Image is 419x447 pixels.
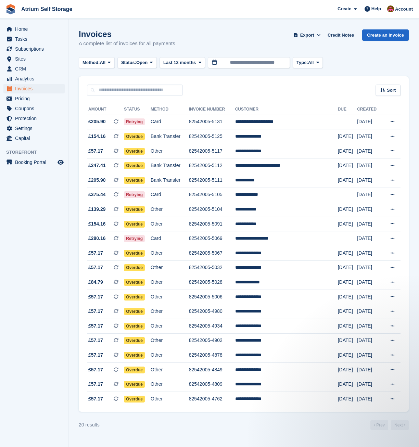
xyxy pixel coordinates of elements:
[357,348,382,363] td: [DATE]
[3,44,65,54] a: menu
[124,206,145,213] span: Overdue
[124,177,145,184] span: Overdue
[371,5,381,12] span: Help
[391,420,409,430] a: Next
[88,352,103,359] span: £57.17
[357,319,382,334] td: [DATE]
[189,104,235,115] th: Invoice Number
[151,392,189,406] td: Other
[3,74,65,84] a: menu
[88,133,106,140] span: £154.16
[88,148,103,155] span: £57.17
[117,57,157,68] button: Status: Open
[357,290,382,304] td: [DATE]
[151,275,189,290] td: Other
[15,34,56,44] span: Tasks
[338,348,357,363] td: [DATE]
[100,59,106,66] span: All
[189,348,235,363] td: 82542005-4878
[3,157,65,167] a: menu
[189,333,235,348] td: 82542005-4902
[189,158,235,173] td: 82542005-5112
[189,115,235,129] td: 82542005-5131
[151,246,189,261] td: Other
[151,362,189,377] td: Other
[88,220,106,228] span: £154.16
[189,260,235,275] td: 82542005-5032
[189,275,235,290] td: 82542005-5028
[189,188,235,202] td: 82542005-5105
[151,377,189,392] td: Other
[15,84,56,93] span: Invoices
[15,74,56,84] span: Analytics
[87,104,124,115] th: Amount
[189,144,235,158] td: 82542005-5117
[338,362,357,377] td: [DATE]
[338,173,357,188] td: [DATE]
[357,158,382,173] td: [DATE]
[121,59,136,66] span: Status:
[338,275,357,290] td: [DATE]
[15,104,56,113] span: Coupons
[357,104,382,115] th: Created
[151,231,189,246] td: Card
[387,5,394,12] img: Mark Rhodes
[124,118,145,125] span: Retrying
[362,29,409,41] a: Create an Invoice
[357,362,382,377] td: [DATE]
[151,333,189,348] td: Other
[151,260,189,275] td: Other
[124,352,145,359] span: Overdue
[189,202,235,217] td: 82542005-5104
[151,188,189,202] td: Card
[124,323,145,330] span: Overdue
[15,157,56,167] span: Booking Portal
[3,54,65,64] a: menu
[235,104,338,115] th: Customer
[151,290,189,304] td: Other
[88,337,103,344] span: £57.17
[88,118,106,125] span: £205.90
[338,158,357,173] td: [DATE]
[3,24,65,34] a: menu
[338,333,357,348] td: [DATE]
[88,177,106,184] span: £205.90
[15,64,56,74] span: CRM
[82,59,100,66] span: Method:
[88,366,103,373] span: £57.17
[357,115,382,129] td: [DATE]
[79,421,100,429] div: 20 results
[325,29,357,41] a: Credit Notes
[357,144,382,158] td: [DATE]
[124,148,145,155] span: Overdue
[160,57,205,68] button: Last 12 months
[357,304,382,319] td: [DATE]
[88,381,103,388] span: £57.17
[338,392,357,406] td: [DATE]
[357,333,382,348] td: [DATE]
[189,246,235,261] td: 82542005-5067
[18,3,75,15] a: Atrium Self Storage
[3,94,65,103] a: menu
[338,202,357,217] td: [DATE]
[338,129,357,144] td: [DATE]
[88,279,103,286] span: £84.79
[357,202,382,217] td: [DATE]
[3,104,65,113] a: menu
[189,129,235,144] td: 82542005-5125
[151,217,189,231] td: Other
[124,279,145,286] span: Overdue
[88,191,106,198] span: £375.44
[3,124,65,133] a: menu
[124,235,145,242] span: Retrying
[124,308,145,315] span: Overdue
[293,57,323,68] button: Type: All
[124,250,145,257] span: Overdue
[15,54,56,64] span: Sites
[357,188,382,202] td: [DATE]
[296,59,308,66] span: Type:
[151,202,189,217] td: Other
[3,64,65,74] a: menu
[163,59,196,66] span: Last 12 months
[151,304,189,319] td: Other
